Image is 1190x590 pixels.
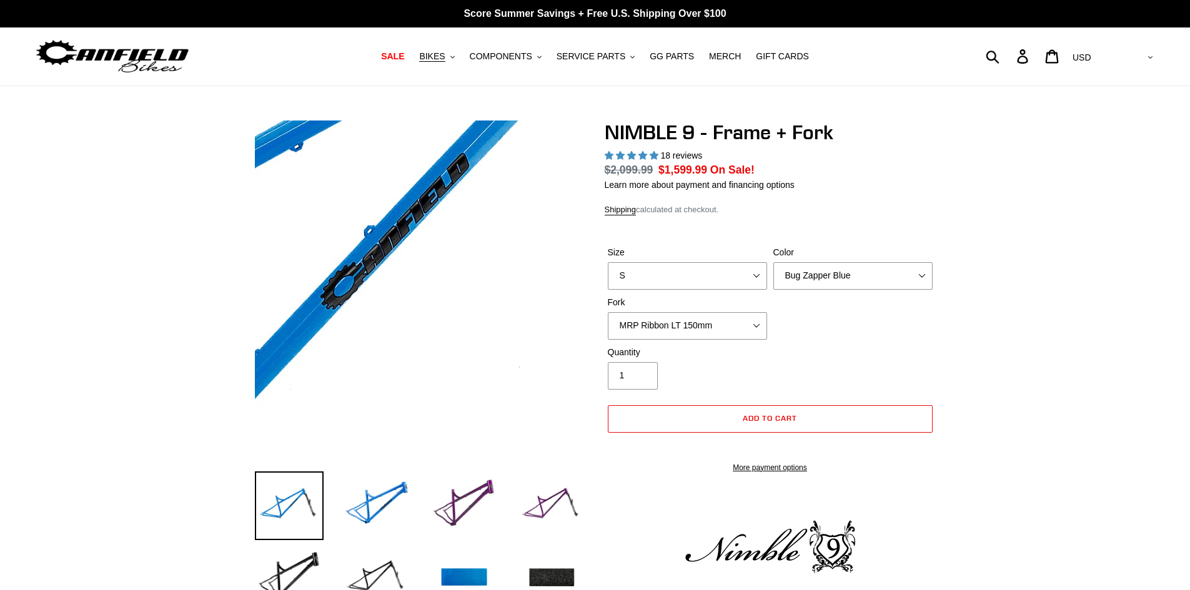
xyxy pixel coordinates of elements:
span: GG PARTS [650,51,694,62]
span: 4.89 stars [605,150,661,160]
span: GIFT CARDS [756,51,809,62]
button: Add to cart [608,405,933,433]
a: MERCH [703,48,747,65]
label: Fork [608,296,767,309]
span: On Sale! [710,162,755,178]
div: calculated at checkout. [605,204,936,216]
a: GIFT CARDS [750,48,815,65]
input: Search [993,42,1024,70]
button: SERVICE PARTS [550,48,641,65]
a: Shipping [605,205,637,215]
span: MERCH [709,51,741,62]
label: Size [608,246,767,259]
s: $2,099.99 [605,164,653,176]
a: SALE [375,48,410,65]
span: SALE [381,51,404,62]
img: Load image into Gallery viewer, NIMBLE 9 - Frame + Fork [255,471,324,540]
span: Add to cart [743,413,797,423]
button: BIKES [413,48,460,65]
label: Quantity [608,346,767,359]
img: Load image into Gallery viewer, NIMBLE 9 - Frame + Fork [430,471,498,540]
a: More payment options [608,462,933,473]
span: BIKES [419,51,445,62]
img: Load image into Gallery viewer, NIMBLE 9 - Frame + Fork [517,471,586,540]
button: COMPONENTS [464,48,548,65]
a: Learn more about payment and financing options [605,180,795,190]
span: $1,599.99 [658,164,707,176]
img: Load image into Gallery viewer, NIMBLE 9 - Frame + Fork [342,471,411,540]
label: Color [773,246,933,259]
span: 18 reviews [660,150,702,160]
span: SERVICE PARTS [557,51,625,62]
a: GG PARTS [643,48,700,65]
img: Canfield Bikes [34,37,191,76]
span: COMPONENTS [470,51,532,62]
h1: NIMBLE 9 - Frame + Fork [605,120,936,144]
